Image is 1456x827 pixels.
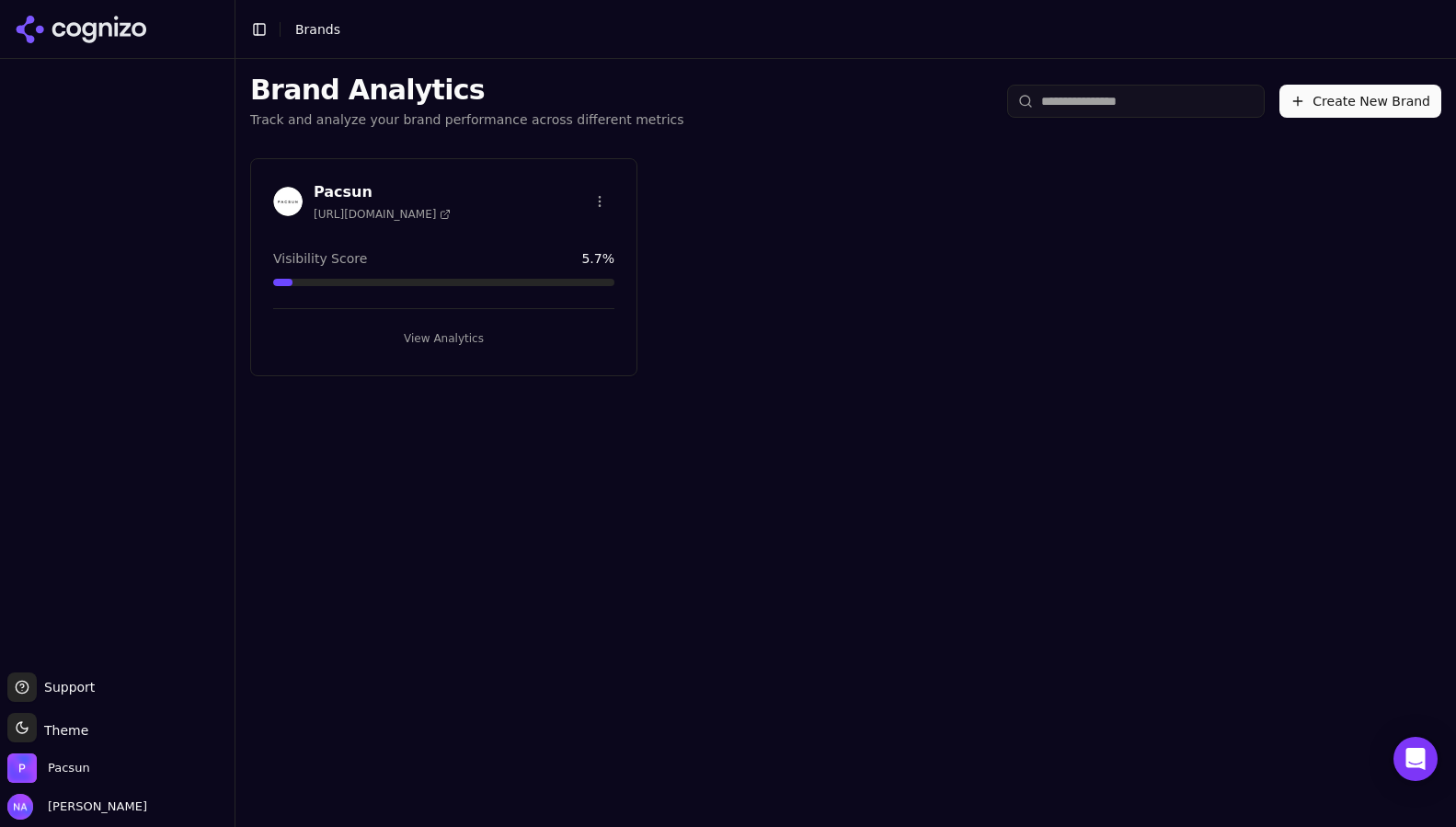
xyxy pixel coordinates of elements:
[273,324,614,353] button: View Analytics
[295,22,340,37] span: Brands
[1279,85,1441,118] button: Create New Brand
[40,798,147,815] span: [PERSON_NAME]
[7,753,90,783] button: Open organization switcher
[250,74,684,107] h1: Brand Analytics
[314,207,451,222] span: [URL][DOMAIN_NAME]
[7,794,147,820] button: Open user button
[273,187,303,216] img: Pacsun
[48,760,90,776] span: Pacsun
[37,723,88,738] span: Theme
[273,249,367,268] span: Visibility Score
[314,181,451,203] h3: Pacsun
[295,20,340,39] nav: breadcrumb
[7,753,37,783] img: Pacsun
[7,794,33,820] img: Nico Arce
[37,678,95,696] span: Support
[581,249,614,268] span: 5.7 %
[250,110,684,129] p: Track and analyze your brand performance across different metrics
[1393,737,1438,781] div: Open Intercom Messenger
